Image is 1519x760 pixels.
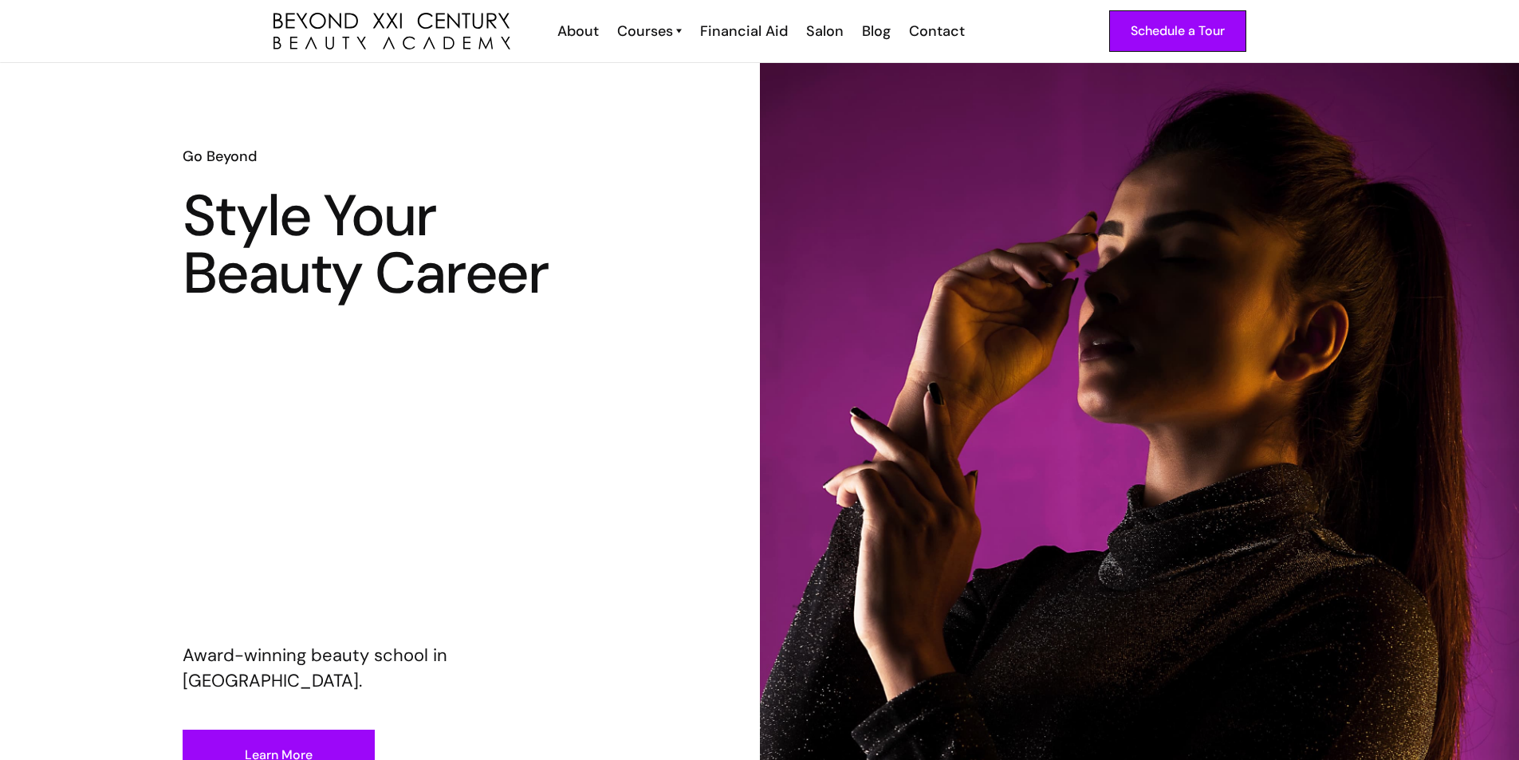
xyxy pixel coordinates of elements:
div: Salon [806,21,844,41]
a: home [273,13,510,50]
a: Contact [899,21,973,41]
a: About [547,21,607,41]
div: Courses [617,21,673,41]
div: Financial Aid [700,21,788,41]
a: Blog [852,21,899,41]
img: beyond 21st century beauty academy logo [273,13,510,50]
div: Schedule a Tour [1131,21,1225,41]
p: Award-winning beauty school in [GEOGRAPHIC_DATA]. [183,643,577,694]
div: Contact [909,21,965,41]
a: Financial Aid [690,21,796,41]
a: Schedule a Tour [1109,10,1246,52]
div: About [557,21,599,41]
h6: Go Beyond [183,146,577,167]
div: Blog [862,21,891,41]
a: Salon [796,21,852,41]
h1: Style Your Beauty Career [183,187,577,302]
a: Courses [617,21,682,41]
